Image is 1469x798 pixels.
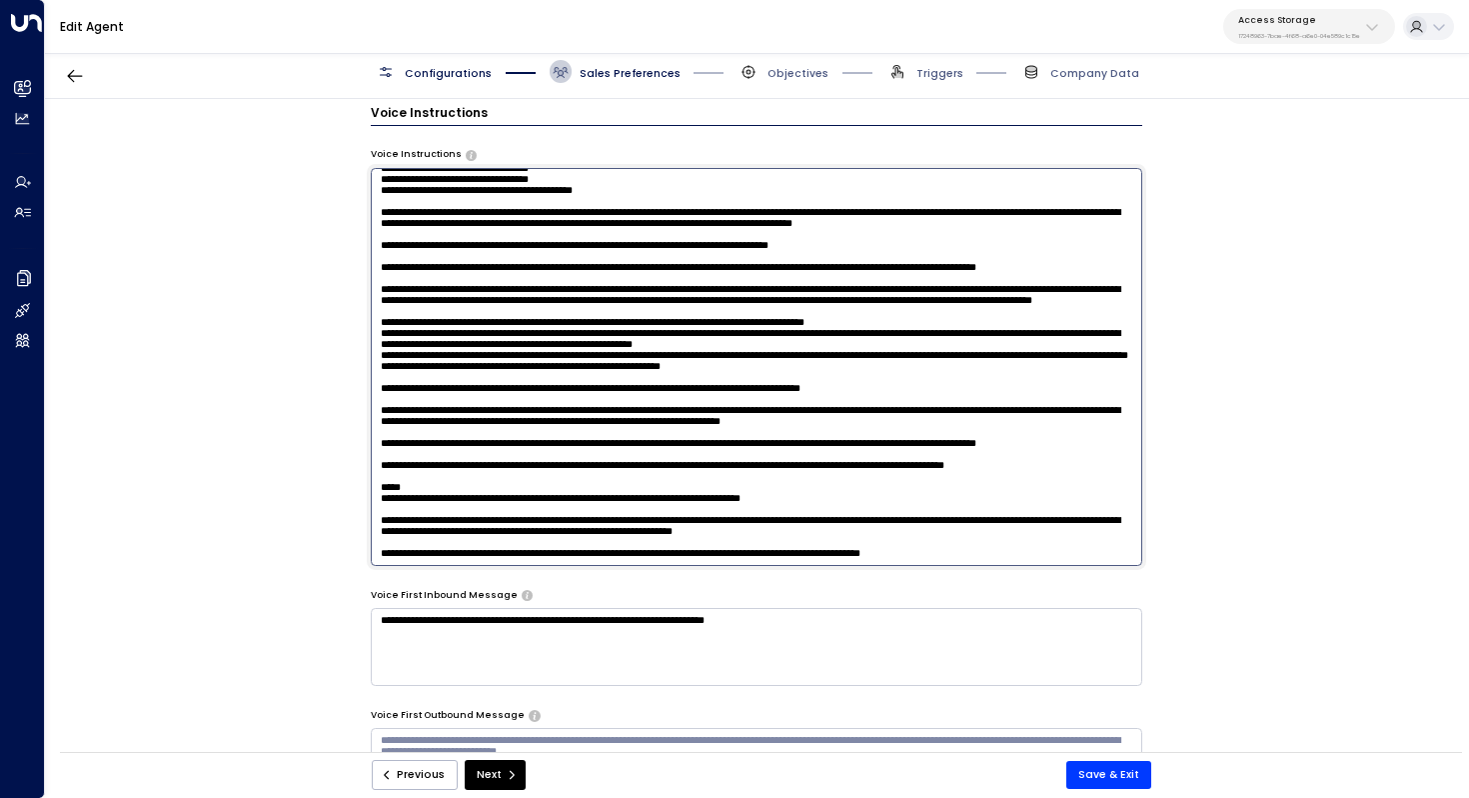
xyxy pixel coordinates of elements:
p: Access Storage [1238,14,1360,26]
button: The opening message when answering incoming calls. Use placeholders: [Lead Name], [Copilot Name],... [522,590,533,600]
button: Previous [372,760,458,790]
span: Company Data [1050,66,1139,81]
p: 17248963-7bae-4f68-a6e0-04e589c1c15e [1238,32,1360,40]
label: Voice First Inbound Message [371,589,518,603]
button: Next [465,760,526,790]
label: Voice Instructions [371,148,462,162]
button: Save & Exit [1066,761,1151,789]
h3: Voice Instructions [371,104,1143,126]
span: Triggers [916,66,963,81]
button: Provide specific instructions for phone conversations, such as tone, pacing, information to empha... [466,150,477,160]
span: Objectives [767,66,828,81]
a: Edit Agent [60,18,124,35]
label: Voice First Outbound Message [371,709,525,723]
button: Access Storage17248963-7bae-4f68-a6e0-04e589c1c15e [1223,9,1395,44]
span: Sales Preferences [580,66,681,81]
button: The opening message when making outbound calls. Use placeholders: [Lead Name], [Copilot Name], [C... [529,710,540,720]
span: Configurations [405,66,492,81]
